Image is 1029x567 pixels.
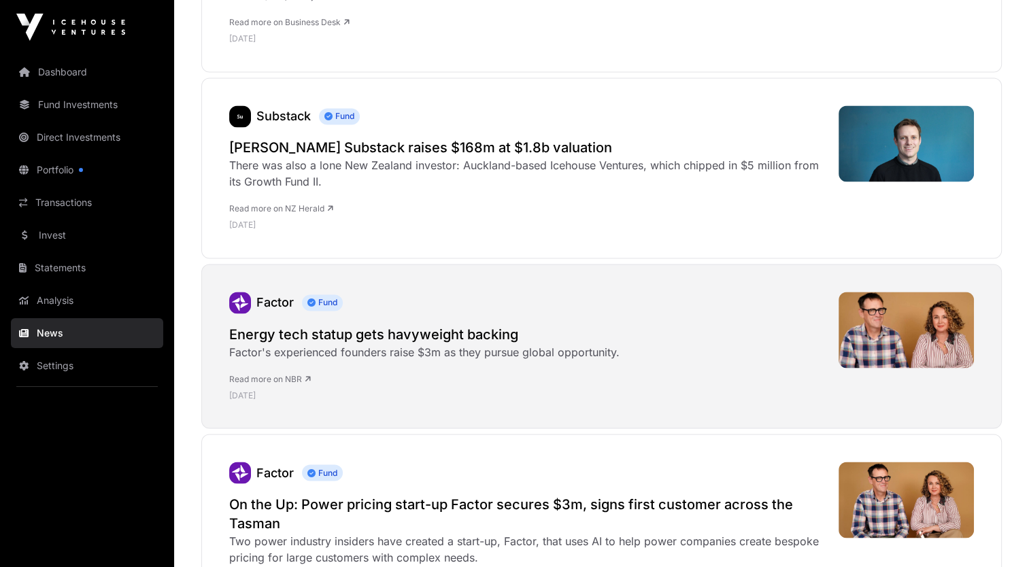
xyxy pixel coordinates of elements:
[11,188,163,218] a: Transactions
[961,502,1029,567] iframe: Chat Widget
[11,351,163,381] a: Settings
[11,155,163,185] a: Portfolio
[229,462,251,483] img: Factor-favicon.svg
[256,465,294,479] a: Factor
[839,105,974,182] img: 5AJDJNHF4FEFLJ4E4MVBU7YQ3Q.jpg
[319,108,360,124] span: Fund
[229,324,620,343] a: Energy tech statup gets havyweight backing
[229,33,825,44] p: [DATE]
[11,286,163,315] a: Analysis
[302,464,343,481] span: Fund
[229,157,825,190] div: There was also a lone New Zealand investor: Auckland-based Icehouse Ventures, which chipped in $5...
[16,14,125,41] img: Icehouse Ventures Logo
[229,462,251,483] a: Factor
[839,462,974,538] img: EWE32XJN2ZEMZKXPYNY4QBZ6AY.jpg
[256,295,294,309] a: Factor
[11,318,163,348] a: News
[229,494,825,532] a: On the Up: Power pricing start-up Factor secures $3m, signs first customer across the Tasman
[229,292,251,313] a: Factor
[11,253,163,283] a: Statements
[229,292,251,313] img: Factor-favicon.svg
[229,390,620,400] p: [DATE]
[229,138,825,157] a: [PERSON_NAME] Substack raises $168m at $1.8b valuation
[229,17,350,27] a: Read more on Business Desk
[229,203,333,213] a: Read more on NZ Herald
[229,105,251,127] a: Substack
[302,294,343,311] span: Fund
[256,109,311,123] a: Substack
[839,292,974,368] img: JVenning-Bryan-SPohlen-1_HR_Apr25_6248_7929.jpeg
[229,532,825,565] div: Two power industry insiders have created a start-up, Factor, that uses AI to help power companies...
[11,122,163,152] a: Direct Investments
[961,502,1029,567] div: Chatwidget
[11,220,163,250] a: Invest
[229,220,825,230] p: [DATE]
[11,57,163,87] a: Dashboard
[11,90,163,120] a: Fund Investments
[229,373,311,383] a: Read more on NBR
[229,343,620,360] div: Factor's experienced founders raise $3m as they pursue global opportunity.
[229,105,251,127] img: substack435.png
